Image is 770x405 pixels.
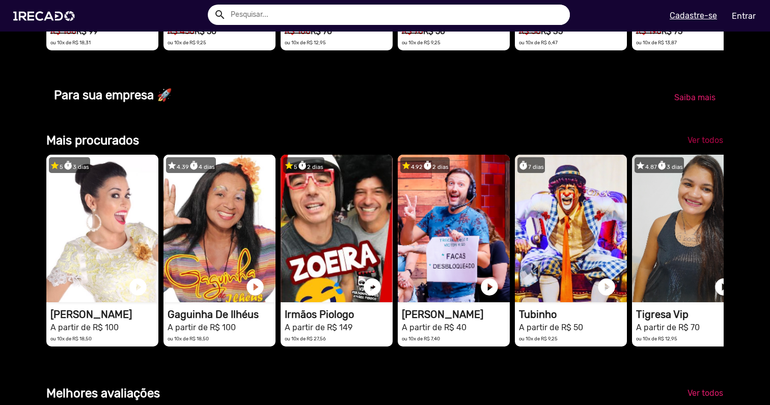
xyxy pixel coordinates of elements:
[285,308,393,321] h1: Irmãos Piologo
[54,88,172,102] b: Para sua empresa 🚀
[687,388,723,398] span: Ver todos
[725,7,762,25] a: Entrar
[214,9,226,21] mat-icon: Example home icon
[245,277,265,297] a: play_circle_filled
[674,93,716,102] span: Saiba mais
[46,155,158,302] video: 1RECADO vídeos dedicados para fãs e empresas
[687,135,723,145] span: Ver todos
[46,386,160,400] b: Melhores avaliações
[168,308,276,321] h1: Gaguinha De Ilhéus
[50,323,119,332] small: A partir de R$ 100
[541,26,563,36] b: R$ 35
[636,26,662,36] small: R$ 190
[362,277,382,297] a: play_circle_filled
[515,155,627,302] video: 1RECADO vídeos dedicados para fãs e empresas
[285,323,352,332] small: A partir de R$ 149
[223,5,570,25] input: Pesquisar...
[285,336,326,341] small: ou 10x de R$ 27,56
[632,155,744,302] video: 1RECADO vídeos dedicados para fãs e empresas
[402,336,440,341] small: ou 10x de R$ 7,40
[519,336,558,341] small: ou 10x de R$ 9,25
[210,5,228,23] button: Example home icon
[636,336,677,341] small: ou 10x de R$ 12,95
[281,155,393,302] video: 1RECADO vídeos dedicados para fãs e empresas
[479,277,500,297] a: play_circle_filled
[402,40,441,45] small: ou 10x de R$ 9,25
[46,133,139,148] b: Mais procurados
[285,40,326,45] small: ou 10x de R$ 12,95
[168,323,236,332] small: A partir de R$ 100
[423,26,445,36] b: R$ 50
[596,277,617,297] a: play_circle_filled
[519,308,627,321] h1: Tubinho
[636,40,677,45] small: ou 10x de R$ 13,87
[402,323,466,332] small: A partir de R$ 40
[402,308,510,321] h1: [PERSON_NAME]
[519,323,583,332] small: A partir de R$ 50
[519,40,558,45] small: ou 10x de R$ 6,47
[398,155,510,302] video: 1RECADO vídeos dedicados para fãs e empresas
[402,26,423,36] small: R$ 70
[163,155,276,302] video: 1RECADO vídeos dedicados para fãs e empresas
[636,308,744,321] h1: Tigresa Vip
[713,277,734,297] a: play_circle_filled
[50,40,91,45] small: ou 10x de R$ 18,31
[168,336,209,341] small: ou 10x de R$ 18,50
[670,11,717,20] u: Cadastre-se
[519,26,541,36] small: R$ 50
[50,336,92,341] small: ou 10x de R$ 18,50
[636,323,700,332] small: A partir de R$ 70
[50,308,158,321] h1: [PERSON_NAME]
[168,40,206,45] small: ou 10x de R$ 9,25
[128,277,148,297] a: play_circle_filled
[662,26,682,36] b: R$ 75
